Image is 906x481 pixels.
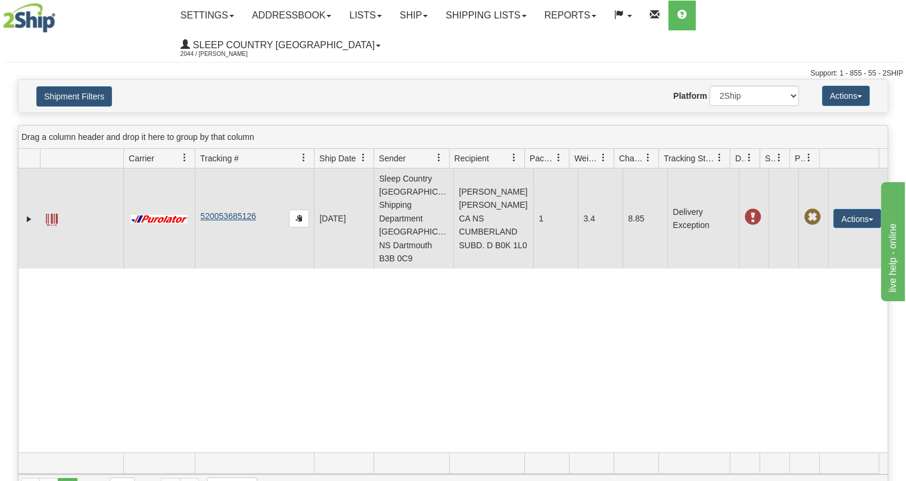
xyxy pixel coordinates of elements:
a: Charge filter column settings [638,148,658,168]
span: Packages [530,152,555,164]
span: Tracking Status [664,152,715,164]
span: Charge [619,152,644,164]
span: Sleep Country [GEOGRAPHIC_DATA] [190,40,375,50]
span: Ship Date [319,152,356,164]
iframe: chat widget [879,180,905,301]
a: Shipment Issues filter column settings [769,148,789,168]
button: Copy to clipboard [289,210,309,227]
td: 1 [533,168,578,268]
span: Weight [574,152,599,164]
button: Actions [833,209,881,228]
div: live help - online [9,7,110,21]
span: Pickup Not Assigned [804,209,820,226]
span: Pickup Status [795,152,805,164]
button: Shipment Filters [36,86,112,107]
div: grid grouping header [18,126,888,149]
span: Delivery Exception [744,209,761,226]
a: Lists [340,1,390,30]
a: Packages filter column settings [549,148,569,168]
a: Weight filter column settings [593,148,614,168]
a: Tracking # filter column settings [294,148,314,168]
td: 8.85 [622,168,667,268]
a: Addressbook [243,1,341,30]
span: Shipment Issues [765,152,775,164]
img: 11 - Purolator [129,215,189,224]
a: Sleep Country [GEOGRAPHIC_DATA] 2044 / [PERSON_NAME] [172,30,390,60]
a: Recipient filter column settings [504,148,524,168]
a: Ship Date filter column settings [353,148,373,168]
a: Tracking Status filter column settings [709,148,730,168]
a: Sender filter column settings [429,148,449,168]
span: Tracking # [200,152,239,164]
a: Settings [172,1,243,30]
td: [DATE] [314,168,373,268]
a: 520053685126 [200,211,256,221]
td: Delivery Exception [667,168,739,268]
span: 2044 / [PERSON_NAME] [180,48,270,60]
td: [PERSON_NAME] [PERSON_NAME] CA NS CUMBERLAND SUBD. D B0K 1L0 [453,168,533,268]
span: Delivery Status [735,152,745,164]
button: Actions [822,86,870,106]
span: Sender [379,152,406,164]
a: Expand [23,213,35,225]
a: Ship [391,1,437,30]
span: Recipient [454,152,489,164]
a: Reports [535,1,605,30]
a: Label [46,208,58,227]
label: Platform [673,90,707,102]
img: logo2044.jpg [3,3,55,33]
a: Delivery Status filter column settings [739,148,759,168]
td: Sleep Country [GEOGRAPHIC_DATA] Shipping Department [GEOGRAPHIC_DATA] NS Dartmouth B3B 0C9 [373,168,453,268]
a: Carrier filter column settings [175,148,195,168]
a: Pickup Status filter column settings [799,148,819,168]
a: Shipping lists [437,1,535,30]
div: Support: 1 - 855 - 55 - 2SHIP [3,68,903,79]
span: Carrier [129,152,154,164]
td: 3.4 [578,168,622,268]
